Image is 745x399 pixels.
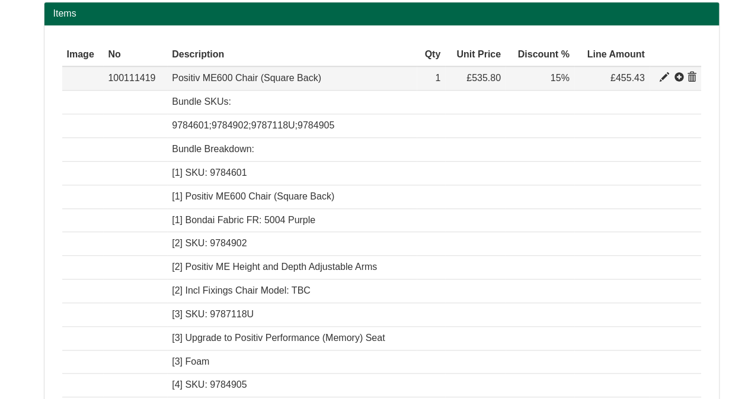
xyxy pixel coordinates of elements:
[172,309,254,319] span: [3] SKU: 9787118U
[172,96,231,107] span: Bundle SKUs:
[53,8,710,19] h2: Items
[417,43,445,67] th: Qty
[172,120,334,130] span: 9784601;9784902;9787118U;9784905
[445,43,506,67] th: Unit Price
[172,238,247,248] span: [2] SKU: 9784902
[506,43,574,67] th: Discount %
[172,144,254,154] span: Bundle Breakdown:
[172,73,321,83] span: Positiv ME600 Chair (Square Back)
[172,285,311,295] span: [2] Incl Fixings Chair Model: TBC
[172,356,209,366] span: [3] Foam
[172,168,247,178] span: [1] SKU: 9784601
[62,43,104,67] th: Image
[466,73,501,83] span: £535.80
[172,333,385,343] span: [3] Upgrade to Positiv Performance (Memory) Seat
[610,73,645,83] span: £455.43
[172,379,247,390] span: [4] SKU: 9784905
[103,66,167,90] td: 100111419
[167,43,417,67] th: Description
[103,43,167,67] th: No
[172,191,334,201] span: [1] Positiv ME600 Chair (Square Back)
[435,73,440,83] span: 1
[172,215,315,225] span: [1] Bondai Fabric FR: 5004 Purple
[551,73,570,83] span: 15%
[172,262,377,272] span: [2] Positiv ME Height and Depth Adjustable Arms
[574,43,650,67] th: Line Amount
